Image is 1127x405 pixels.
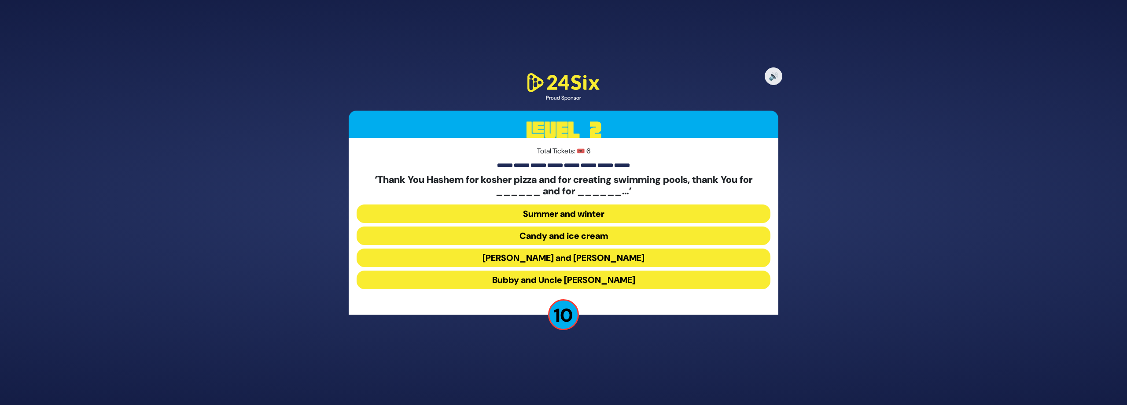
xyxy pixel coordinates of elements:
h5: ‘Thank You Hashem for kosher pizza and for creating swimming pools, thank You for ______ and for ... [357,174,770,197]
div: Proud Sponsor [524,94,603,102]
button: Candy and ice cream [357,227,770,245]
p: 10 [548,299,579,330]
img: 24Six [524,71,603,94]
button: [PERSON_NAME] and [PERSON_NAME] [357,249,770,267]
button: Summer and winter [357,204,770,223]
button: Bubby and Uncle [PERSON_NAME] [357,271,770,289]
p: Total Tickets: 🎟️ 6 [357,146,770,156]
button: 🔊 [765,67,782,85]
h3: Level 2 [349,111,778,150]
